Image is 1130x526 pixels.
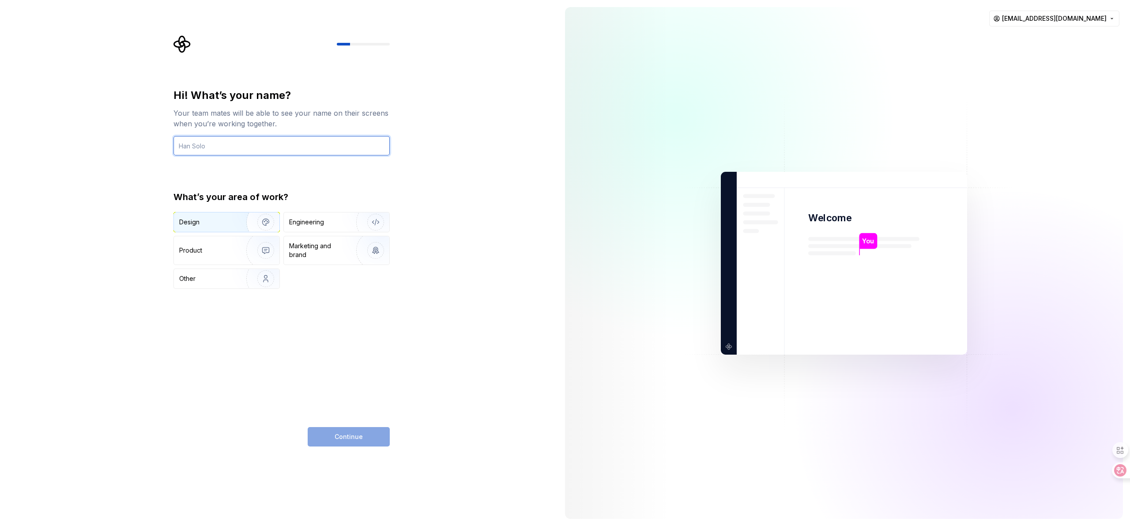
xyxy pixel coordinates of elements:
[173,191,390,203] div: What’s your area of work?
[862,236,874,246] p: You
[289,218,324,227] div: Engineering
[173,35,191,53] svg: Supernova Logo
[989,11,1119,26] button: [EMAIL_ADDRESS][DOMAIN_NAME]
[173,108,390,129] div: Your team mates will be able to see your name on their screens when you’re working together.
[289,242,349,259] div: Marketing and brand
[173,136,390,155] input: Han Solo
[179,246,202,255] div: Product
[808,212,851,224] p: Welcome
[1002,14,1107,23] span: [EMAIL_ADDRESS][DOMAIN_NAME]
[179,274,196,283] div: Other
[179,218,200,227] div: Design
[173,88,390,102] div: Hi! What’s your name?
